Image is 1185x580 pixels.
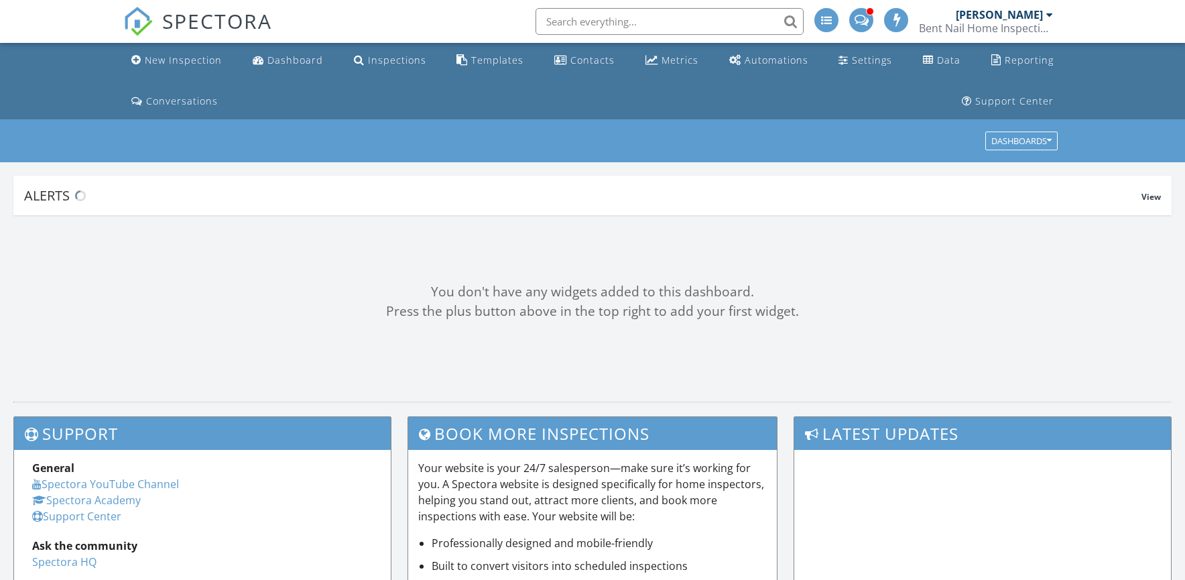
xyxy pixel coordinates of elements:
span: SPECTORA [162,7,272,35]
a: Contacts [549,48,620,73]
div: Conversations [146,95,218,107]
h3: Book More Inspections [408,417,777,450]
p: Your website is your 24/7 salesperson—make sure it’s working for you. A Spectora website is desig... [418,460,767,524]
div: Data [937,54,960,66]
a: Reporting [986,48,1059,73]
div: New Inspection [145,54,222,66]
a: Spectora YouTube Channel [32,477,179,491]
h3: Support [14,417,391,450]
div: Press the plus button above in the top right to add your first widget. [13,302,1172,321]
a: Settings [833,48,897,73]
div: Alerts [24,186,1141,205]
strong: General [32,461,74,475]
h3: Latest Updates [794,417,1171,450]
div: Support Center [975,95,1054,107]
div: Contacts [570,54,615,66]
div: Bent Nail Home Inspection Services [919,21,1053,35]
div: You don't have any widgets added to this dashboard. [13,282,1172,302]
a: Conversations [126,89,223,114]
a: Automations (Advanced) [724,48,814,73]
a: Inspections [349,48,432,73]
input: Search everything... [536,8,804,35]
a: Metrics [640,48,704,73]
a: Spectora Academy [32,493,141,508]
div: Dashboard [267,54,323,66]
a: New Inspection [126,48,227,73]
div: Dashboards [991,137,1052,146]
div: Reporting [1005,54,1054,66]
a: Support Center [32,509,121,524]
a: Templates [451,48,529,73]
a: SPECTORA [123,18,272,46]
a: Support Center [956,89,1059,114]
button: Dashboards [985,132,1058,151]
div: Ask the community [32,538,373,554]
div: [PERSON_NAME] [956,8,1043,21]
div: Templates [471,54,523,66]
li: Professionally designed and mobile-friendly [432,535,767,551]
div: Inspections [368,54,426,66]
a: Dashboard [247,48,328,73]
div: Automations [745,54,808,66]
a: Data [918,48,966,73]
li: Built to convert visitors into scheduled inspections [432,558,767,574]
img: The Best Home Inspection Software - Spectora [123,7,153,36]
a: Spectora HQ [32,555,97,569]
div: Metrics [662,54,698,66]
div: Settings [852,54,892,66]
span: View [1141,191,1161,202]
